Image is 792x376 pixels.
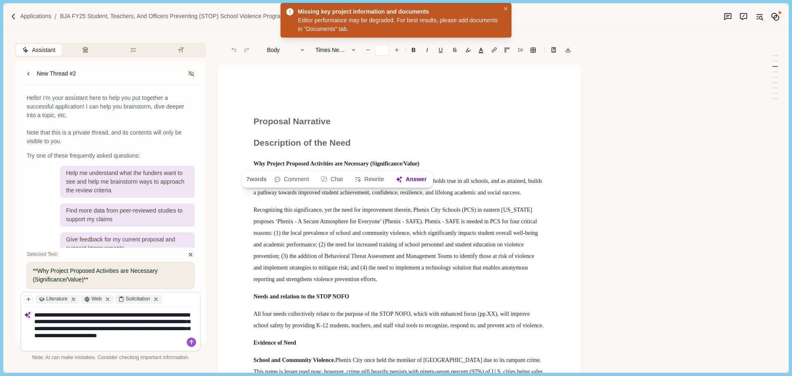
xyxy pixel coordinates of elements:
[438,47,443,53] u: U
[311,44,361,56] button: Times New Roman
[33,267,189,284] div: **Why Project Proposed Activities are Necessary (Significance/Value)**
[434,44,447,56] button: U
[350,174,389,185] button: Rewrite
[26,151,195,160] div: Try one of these frequently asked questions:
[253,116,330,126] span: Proposal Narrative
[362,44,374,56] button: Decrease font size
[270,174,313,185] button: Comment
[316,174,347,185] button: Chat
[26,94,195,146] div: Hello! I'm your assistant here to help you put together a successful application! I can help you ...
[527,44,539,56] button: Line height
[60,232,195,255] div: Give feedback for my current proposal and suggest improvements
[448,44,461,56] button: S
[253,311,543,329] span: All four needs collectively relate to the purpose of the STOP NOFO, which with enhanced focus (pp...
[60,203,195,227] div: Find more data from peer-reviewed studies to support my claims
[37,69,76,78] div: New Thread #2
[298,16,500,33] div: Editor performance may be degraded. For best results, please add documents in "Documents" tab.
[548,44,559,56] button: Line height
[427,47,428,53] i: I
[35,295,79,304] div: Literature
[253,357,335,363] span: School and Community Violence.
[253,293,349,300] span: Needs and relation to the STOP NOFO
[407,44,420,56] button: B
[253,207,539,282] span: Recognizing this significance, yet the need for improvement therein, Phenix City Schools (PCS) in...
[253,161,419,167] span: Why Project Proposed Activities are Necessary (Significance/Value)
[10,13,17,20] img: Forward slash icon
[501,44,513,56] button: Adjust margins
[228,44,240,56] button: Undo
[391,44,403,56] button: Increase font size
[253,138,351,147] span: Description of the Need
[421,44,433,56] button: I
[244,174,267,185] div: 7 words
[20,12,52,21] a: Applications
[298,7,497,16] div: Missing key project information and documents
[502,5,510,13] button: Close
[60,166,195,198] div: Help me understand what the funders want to see and help me brainstorm ways to approach the revie...
[21,354,200,362] div: Note: AI can make mistakes. Consider checking important information.
[391,174,431,185] button: Answer
[26,251,58,258] span: Selected Text:
[81,295,113,304] div: Web
[253,178,543,196] span: A safe learning environment is the foundation of a successful education. This holds true in all s...
[263,44,310,56] button: Body
[60,12,344,21] a: BJA FY25 Student, Teachers, and Officers Preventing (STOP) School Violence Program (O-BJA-2025-17...
[453,47,457,53] s: S
[562,44,574,56] button: Export to docx
[32,46,55,54] span: Assistant
[51,13,60,20] img: Forward slash icon
[488,44,500,56] button: Line height
[514,44,526,56] button: Line height
[253,340,296,346] span: Evidence of Need
[115,295,162,304] div: Solicitation
[412,47,416,53] b: B
[241,44,252,56] button: Redo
